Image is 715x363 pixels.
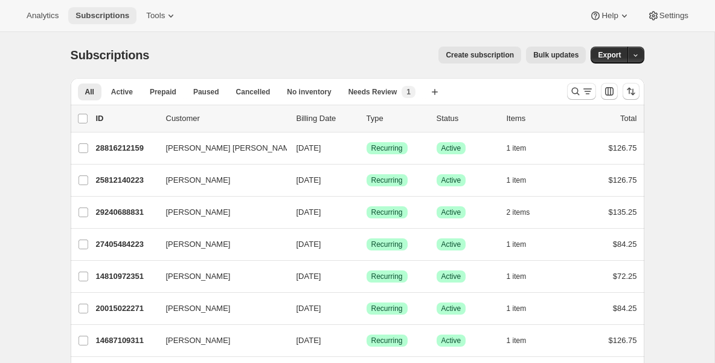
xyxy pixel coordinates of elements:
span: [PERSON_NAME] [166,270,231,283]
span: 1 item [507,240,527,249]
div: 28816212159[PERSON_NAME] [PERSON_NAME][DATE]SuccessRecurringSuccessActive1 item$126.75 [96,140,637,157]
button: Settings [640,7,696,24]
span: Prepaid [150,87,176,97]
span: [PERSON_NAME] [PERSON_NAME] [166,142,297,154]
span: 1 item [507,175,527,185]
div: 14687109311[PERSON_NAME][DATE]SuccessRecurringSuccessActive1 item$126.75 [96,332,637,349]
span: Active [441,208,461,217]
span: [DATE] [297,143,321,152]
button: Help [582,7,637,24]
span: Tools [146,11,165,21]
p: Status [437,113,497,125]
button: [PERSON_NAME] [159,235,280,254]
span: Recurring [371,240,403,249]
span: Cancelled [236,87,271,97]
span: Active [441,336,461,345]
button: Analytics [19,7,66,24]
span: $84.25 [613,240,637,249]
span: [PERSON_NAME] [166,238,231,250]
span: Recurring [371,336,403,345]
span: $126.75 [609,336,637,345]
span: [DATE] [297,175,321,185]
span: $126.75 [609,175,637,185]
p: 29240688831 [96,206,156,218]
span: $135.25 [609,208,637,217]
span: 1 [406,87,411,97]
p: 27405484223 [96,238,156,250]
span: Export [598,50,621,60]
button: Tools [139,7,184,24]
p: 20015022271 [96,302,156,315]
button: Bulk updates [526,47,586,64]
button: 2 items [507,204,543,221]
span: Active [441,175,461,185]
button: [PERSON_NAME] [159,299,280,318]
span: $72.25 [613,272,637,281]
span: Recurring [371,175,403,185]
button: [PERSON_NAME] [159,203,280,222]
div: IDCustomerBilling DateTypeStatusItemsTotal [96,113,637,125]
button: Export [591,47,628,64]
span: $84.25 [613,304,637,313]
button: Customize table column order and visibility [601,83,618,100]
span: Analytics [27,11,59,21]
span: Subscriptions [71,48,150,62]
p: Billing Date [297,113,357,125]
span: 1 item [507,336,527,345]
p: 14810972351 [96,270,156,283]
button: 1 item [507,300,540,317]
span: [DATE] [297,240,321,249]
span: Bulk updates [533,50,579,60]
span: Recurring [371,304,403,313]
span: Subscriptions [75,11,129,21]
button: Subscriptions [68,7,136,24]
div: Items [507,113,567,125]
span: Recurring [371,272,403,281]
span: Settings [659,11,688,21]
div: 14810972351[PERSON_NAME][DATE]SuccessRecurringSuccessActive1 item$72.25 [96,268,637,285]
span: 1 item [507,304,527,313]
span: Paused [193,87,219,97]
button: 1 item [507,172,540,189]
p: ID [96,113,156,125]
span: Needs Review [348,87,397,97]
button: [PERSON_NAME] [159,171,280,190]
button: Create new view [425,83,444,100]
span: Create subscription [446,50,514,60]
span: Active [111,87,133,97]
span: Help [601,11,618,21]
span: [PERSON_NAME] [166,302,231,315]
span: 2 items [507,208,530,217]
div: Type [367,113,427,125]
button: Search and filter results [567,83,596,100]
button: [PERSON_NAME] [PERSON_NAME] [159,139,280,158]
span: Recurring [371,208,403,217]
p: Total [620,113,636,125]
div: 29240688831[PERSON_NAME][DATE]SuccessRecurringSuccessActive2 items$135.25 [96,204,637,221]
span: 1 item [507,272,527,281]
p: 14687109311 [96,335,156,347]
button: Create subscription [438,47,521,64]
span: No inventory [287,87,331,97]
span: Active [441,240,461,249]
button: Sort the results [623,83,640,100]
span: All [85,87,94,97]
button: 1 item [507,268,540,285]
span: Active [441,304,461,313]
span: [PERSON_NAME] [166,335,231,347]
button: [PERSON_NAME] [159,267,280,286]
button: [PERSON_NAME] [159,331,280,350]
span: [PERSON_NAME] [166,206,231,218]
span: [PERSON_NAME] [166,174,231,186]
div: 20015022271[PERSON_NAME][DATE]SuccessRecurringSuccessActive1 item$84.25 [96,300,637,317]
span: Recurring [371,143,403,153]
p: 28816212159 [96,142,156,154]
span: [DATE] [297,272,321,281]
p: 25812140223 [96,174,156,186]
span: [DATE] [297,336,321,345]
div: 27405484223[PERSON_NAME][DATE]SuccessRecurringSuccessActive1 item$84.25 [96,236,637,253]
span: 1 item [507,143,527,153]
span: Active [441,272,461,281]
button: 1 item [507,332,540,349]
div: 25812140223[PERSON_NAME][DATE]SuccessRecurringSuccessActive1 item$126.75 [96,172,637,189]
